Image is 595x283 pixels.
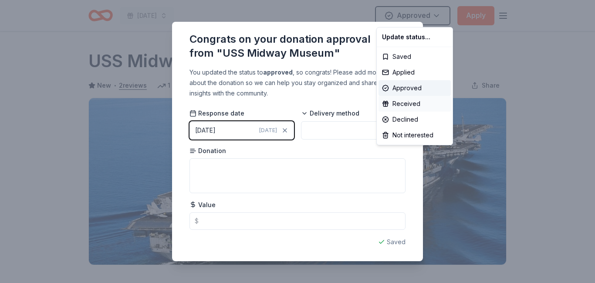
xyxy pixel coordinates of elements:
[379,112,451,127] div: Declined
[379,80,451,96] div: Approved
[379,127,451,143] div: Not interested
[379,96,451,112] div: Received
[379,29,451,45] div: Update status...
[379,65,451,80] div: Applied
[379,49,451,65] div: Saved
[137,10,157,21] span: [DATE]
